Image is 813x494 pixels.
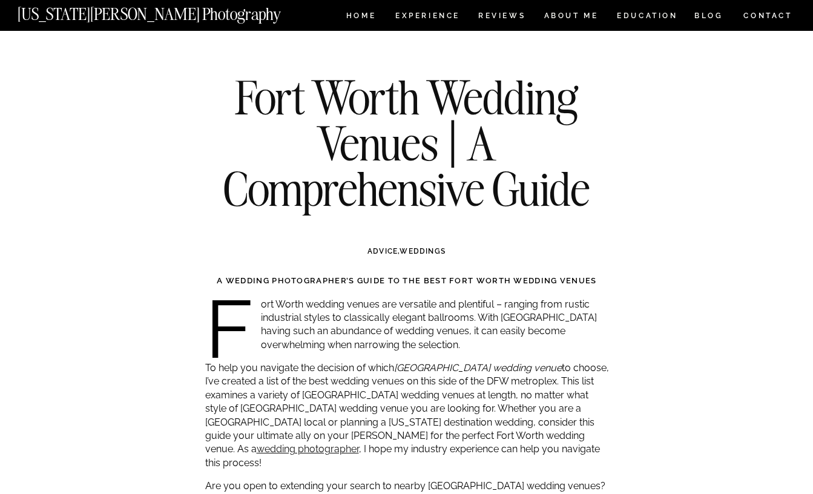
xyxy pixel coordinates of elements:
[205,361,609,470] p: To help you navigate the decision of which to choose, I’ve created a list of the best wedding ven...
[205,298,609,352] p: Fort Worth wedding venues are versatile and plentiful – ranging from rustic industrial styles to ...
[367,247,398,255] a: ADVICE
[344,12,378,22] a: HOME
[394,362,562,374] em: [GEOGRAPHIC_DATA] wedding venue
[478,12,524,22] a: REVIEWS
[395,12,459,22] a: Experience
[694,12,723,22] a: BLOG
[257,443,359,455] a: wedding photographer
[187,74,627,212] h1: Fort Worth Wedding Venues | A Comprehensive Guide
[18,6,321,16] a: [US_STATE][PERSON_NAME] Photography
[743,9,793,22] a: CONTACT
[231,246,583,257] h3: ,
[400,247,446,255] a: WEDDINGS
[616,12,679,22] a: EDUCATION
[544,12,599,22] a: ABOUT ME
[217,276,596,285] strong: A WEDDING PHOTOGRAPHER’S GUIDE TO THE BEST FORT WORTH WEDDING VENUES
